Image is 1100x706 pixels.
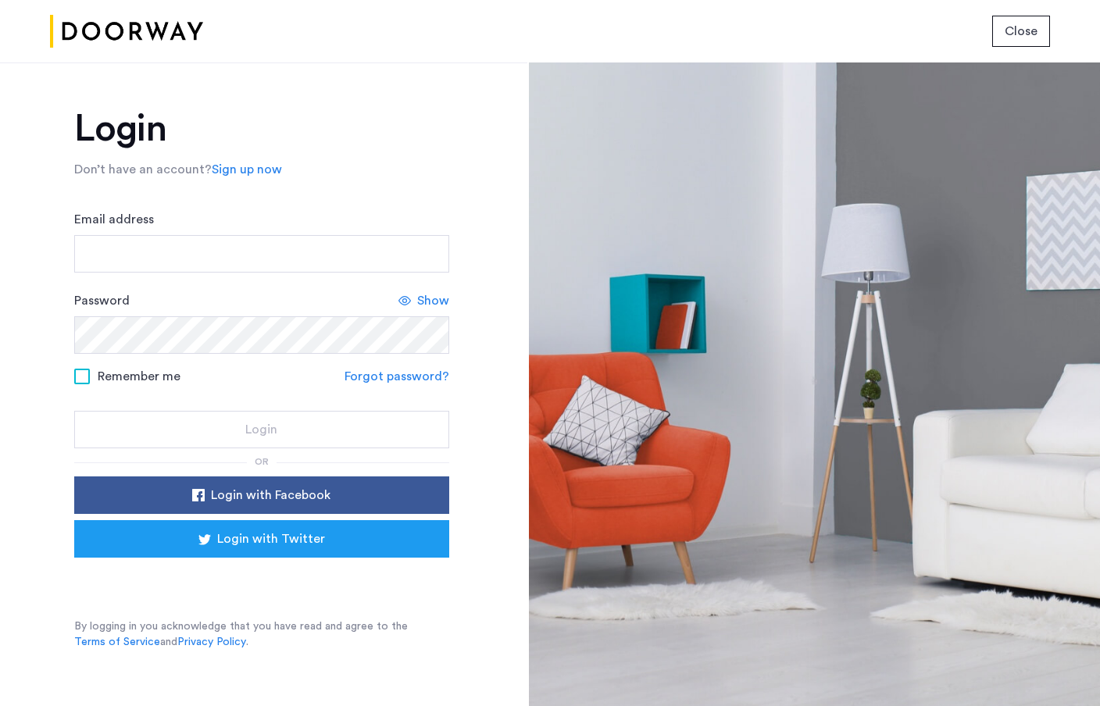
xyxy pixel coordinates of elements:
[245,420,277,439] span: Login
[74,411,449,448] button: button
[212,160,282,179] a: Sign up now
[50,2,203,61] img: logo
[74,476,449,514] button: button
[74,291,130,310] label: Password
[417,291,449,310] span: Show
[217,529,325,548] span: Login with Twitter
[74,520,449,558] button: button
[98,562,426,597] iframe: Sign in with Google Button
[98,367,180,386] span: Remember me
[1005,22,1037,41] span: Close
[177,634,246,650] a: Privacy Policy
[74,210,154,229] label: Email address
[74,619,449,650] p: By logging in you acknowledge that you have read and agree to the and .
[255,457,269,466] span: or
[211,486,330,505] span: Login with Facebook
[992,16,1050,47] button: button
[74,110,449,148] h1: Login
[74,163,212,176] span: Don’t have an account?
[74,634,160,650] a: Terms of Service
[345,367,449,386] a: Forgot password?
